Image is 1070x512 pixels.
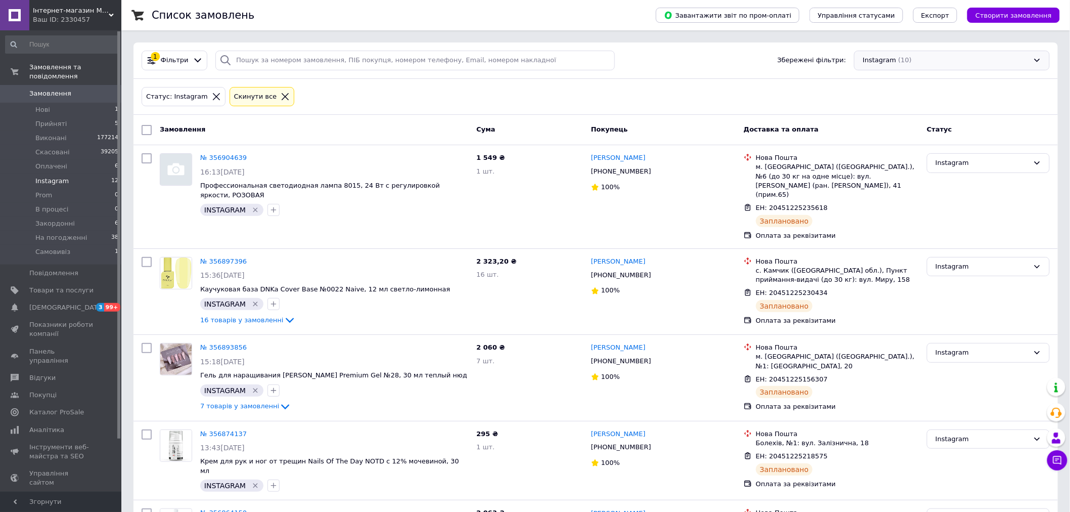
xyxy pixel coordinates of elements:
span: 100% [601,459,620,466]
input: Пошук [5,35,119,54]
a: Крем для рук и ног от трещин Nails Of The Day NOTD с 12% мочевиной, 30 мл [200,457,459,475]
span: [DEMOGRAPHIC_DATA] [29,303,104,312]
div: Заплановано [756,463,813,476]
input: Пошук за номером замовлення, ПІБ покупця, номером телефону, Email, номером накладної [215,51,614,70]
span: [PHONE_NUMBER] [591,271,651,279]
span: Замовлення та повідомлення [29,63,121,81]
span: 1 [115,105,118,114]
span: 99+ [104,303,121,312]
div: м. [GEOGRAPHIC_DATA] ([GEOGRAPHIC_DATA].), №1: [GEOGRAPHIC_DATA], 20 [756,352,919,370]
span: 3 [96,303,104,312]
span: Самовивіз [35,247,70,257]
span: Повідомлення [29,269,78,278]
a: [PERSON_NAME] [591,153,646,163]
span: 100% [601,183,620,191]
a: Фото товару [160,430,192,462]
span: 1 шт. [476,443,495,451]
a: [PERSON_NAME] [591,257,646,267]
span: Закордонні [35,219,75,228]
span: Замовлення [29,89,71,98]
span: Інтернет-магазин MISVANNA [33,6,109,15]
a: 7 товарів у замовленні [200,402,291,410]
a: № 356897396 [200,258,247,265]
span: 177214 [97,134,118,143]
span: 15:36[DATE] [200,271,245,279]
a: Фото товару [160,153,192,186]
span: 16 товарів у замовленні [200,316,284,324]
span: Оплачені [35,162,67,171]
a: Каучуковая база DNKa Cover Base №0022 Naive, 12 мл светло-лимонная [200,285,450,293]
img: Фото товару [160,344,192,375]
h1: Список замовлень [152,9,254,21]
span: 16 шт. [476,271,499,278]
a: Гель для наращивания [PERSON_NAME] Premium Gel №28, 30 мл теплый нюд [200,371,467,379]
div: Нова Пошта [756,343,919,352]
span: Prom [35,191,52,200]
span: Показники роботи компанії [29,320,94,338]
div: 1 [151,52,160,61]
a: Профессиональная светодиодная лампа 8015, 24 Вт с регулировкой яркости, РОЗОВАЯ [200,182,440,199]
span: [PHONE_NUMBER] [591,357,651,365]
div: Instagram [935,434,1029,445]
a: Створити замовлення [957,11,1060,19]
div: Статус: Instagram [144,92,210,102]
span: 295 ₴ [476,430,498,438]
a: № 356904639 [200,154,247,161]
span: 1 [115,247,118,257]
span: Статус [927,125,952,133]
span: ЕН: 20451225218575 [756,452,828,460]
img: Фото товару [160,154,192,185]
span: 100% [601,286,620,294]
span: Instagram [35,177,69,186]
span: 7 шт. [476,357,495,365]
div: Instagram [935,158,1029,168]
button: Управління статусами [810,8,903,23]
span: Прийняті [35,119,67,129]
a: 16 товарів у замовленні [200,316,296,324]
svg: Видалити мітку [251,482,259,490]
span: 38 [111,233,118,242]
span: Cума [476,125,495,133]
div: Cкинути все [232,92,279,102]
a: [PERSON_NAME] [591,343,646,353]
div: Instagram [935,348,1029,358]
span: 16:13[DATE] [200,168,245,176]
svg: Видалити мітку [251,206,259,214]
span: Покупець [591,125,628,133]
span: Інструменти веб-майстра та SEO [29,443,94,461]
a: № 356893856 [200,344,247,351]
span: Нові [35,105,50,114]
span: INSTAGRAM [204,387,246,395]
img: Фото товару [160,430,192,461]
span: На погодженні [35,233,87,242]
span: INSTAGRAM [204,482,246,490]
span: 2 060 ₴ [476,344,505,351]
span: Фільтри [161,56,189,65]
span: Покупці [29,391,57,400]
span: (10) [898,56,912,64]
span: 1 549 ₴ [476,154,505,161]
span: [PHONE_NUMBER] [591,443,651,451]
div: Оплата за реквізитами [756,316,919,325]
div: м. [GEOGRAPHIC_DATA] ([GEOGRAPHIC_DATA].), №6 (до 30 кг на одне місце): вул. [PERSON_NAME] (ран. ... [756,162,919,199]
span: Відгуки [29,373,56,382]
div: Нова Пошта [756,430,919,439]
span: [PHONE_NUMBER] [591,167,651,175]
div: Ваш ID: 2330457 [33,15,121,24]
span: Збережені фільтри: [777,56,846,65]
span: 0 [115,205,118,214]
span: 1 шт. [476,167,495,175]
span: Завантажити звіт по пром-оплаті [664,11,791,20]
div: Нова Пошта [756,153,919,162]
span: Каталог ProSale [29,408,84,417]
span: 12 [111,177,118,186]
div: Заплановано [756,215,813,227]
button: Експорт [913,8,958,23]
svg: Видалити мітку [251,300,259,308]
span: Виконані [35,134,67,143]
button: Створити замовлення [967,8,1060,23]
span: 13:43[DATE] [200,444,245,452]
span: INSTAGRAM [204,300,246,308]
